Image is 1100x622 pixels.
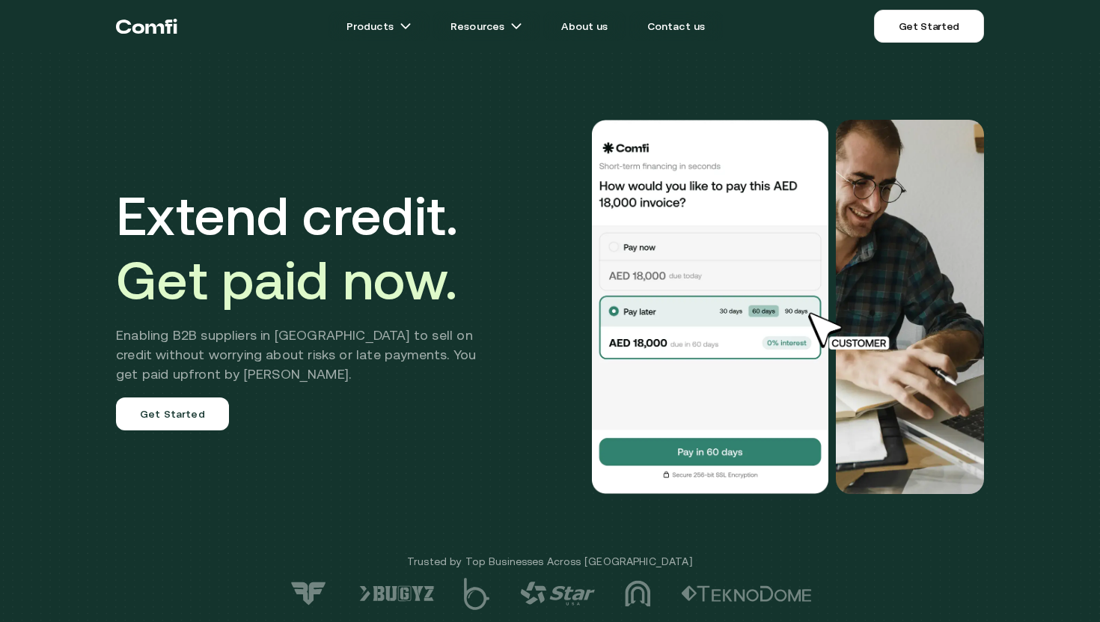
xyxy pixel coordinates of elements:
img: logo-2 [681,585,812,602]
img: arrow icons [510,20,522,32]
img: arrow icons [400,20,412,32]
img: logo-5 [464,578,490,610]
h1: Extend credit. [116,183,498,312]
a: Get Started [874,10,984,43]
span: Get paid now. [116,249,457,311]
img: logo-6 [359,585,434,602]
h2: Enabling B2B suppliers in [GEOGRAPHIC_DATA] to sell on credit without worrying about risks or lat... [116,326,498,384]
a: Get Started [116,397,229,430]
img: Would you like to pay this AED 18,000.00 invoice? [836,120,984,494]
img: logo-7 [288,581,329,606]
a: Contact us [629,11,724,41]
img: Would you like to pay this AED 18,000.00 invoice? [590,120,830,494]
a: Return to the top of the Comfi home page [116,4,177,49]
a: About us [543,11,626,41]
img: logo-4 [520,582,595,606]
a: Resourcesarrow icons [433,11,540,41]
img: logo-3 [625,580,651,607]
img: cursor [797,311,906,353]
a: Productsarrow icons [329,11,430,41]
